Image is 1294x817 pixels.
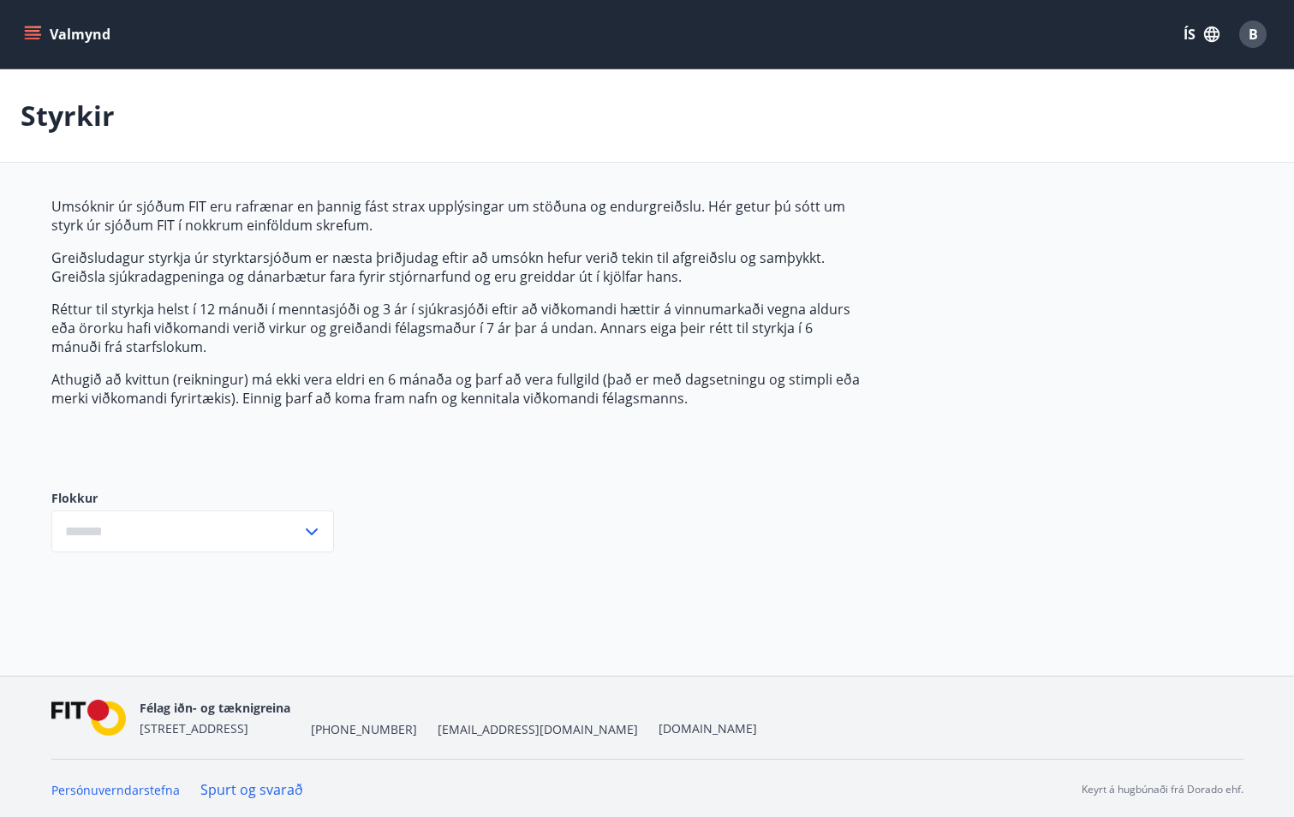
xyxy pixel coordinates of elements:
span: [STREET_ADDRESS] [140,720,248,736]
span: [EMAIL_ADDRESS][DOMAIN_NAME] [438,721,638,738]
span: [PHONE_NUMBER] [311,721,417,738]
p: Styrkir [21,97,115,134]
button: menu [21,19,117,50]
p: Greiðsludagur styrkja úr styrktarsjóðum er næsta þriðjudag eftir að umsókn hefur verið tekin til ... [51,248,860,286]
button: ÍS [1174,19,1229,50]
a: Persónuverndarstefna [51,782,180,798]
label: Flokkur [51,490,334,507]
a: Spurt og svarað [200,780,303,799]
button: B [1232,14,1273,55]
p: Umsóknir úr sjóðum FIT eru rafrænar en þannig fást strax upplýsingar um stöðuna og endurgreiðslu.... [51,197,860,235]
span: Félag iðn- og tæknigreina [140,700,290,716]
a: [DOMAIN_NAME] [659,720,757,736]
p: Réttur til styrkja helst í 12 mánuði í menntasjóði og 3 ár í sjúkrasjóði eftir að viðkomandi hætt... [51,300,860,356]
span: B [1249,25,1258,44]
p: Athugið að kvittun (reikningur) má ekki vera eldri en 6 mánaða og þarf að vera fullgild (það er m... [51,370,860,408]
img: FPQVkF9lTnNbbaRSFyT17YYeljoOGk5m51IhT0bO.png [51,700,127,736]
p: Keyrt á hugbúnaði frá Dorado ehf. [1082,782,1243,797]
